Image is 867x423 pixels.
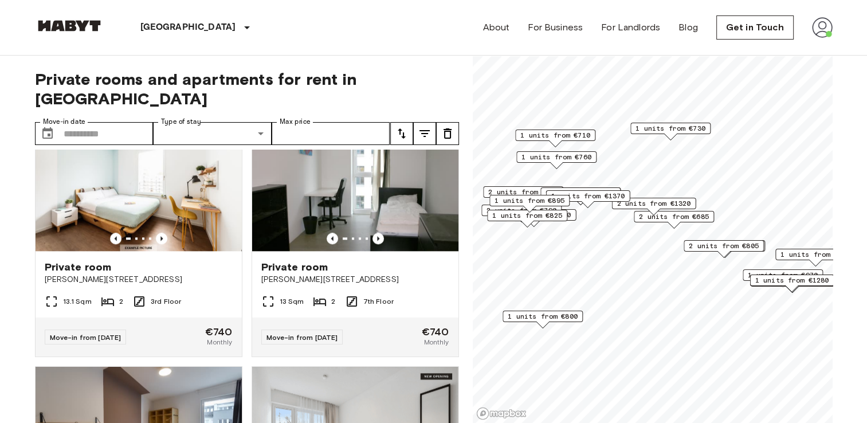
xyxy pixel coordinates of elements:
[45,260,112,274] span: Private room
[423,337,449,347] span: Monthly
[489,195,570,213] div: Map marker
[280,117,311,127] label: Max price
[35,20,104,32] img: Habyt
[476,407,527,420] a: Mapbox logo
[436,122,459,145] button: tune
[35,113,242,357] a: Marketing picture of unit DE-01-09-029-01QPrevious imagePrevious imagePrivate room[PERSON_NAME][S...
[780,249,850,260] span: 1 units from €750
[487,205,556,216] span: 2 units from €790
[372,233,384,244] button: Previous image
[630,123,711,140] div: Map marker
[689,241,759,251] span: 2 units from €805
[252,113,458,251] img: Marketing picture of unit DE-01-302-019-02
[515,130,595,147] div: Map marker
[36,113,242,251] img: Marketing picture of unit DE-01-09-029-01Q
[639,211,709,222] span: 2 units from €685
[516,151,597,169] div: Map marker
[685,240,765,258] div: Map marker
[492,210,562,221] span: 1 units from €825
[413,122,436,145] button: tune
[266,333,338,342] span: Move-in from [DATE]
[497,210,571,220] span: 1 units from €1200
[684,240,764,258] div: Map marker
[495,195,564,206] span: 1 units from €895
[161,117,201,127] label: Type of stay
[261,274,449,285] span: [PERSON_NAME][STREET_ADDRESS]
[205,327,233,337] span: €740
[63,296,92,307] span: 13.1 Sqm
[422,327,449,337] span: €740
[503,311,583,328] div: Map marker
[363,296,394,307] span: 7th Floor
[151,296,181,307] span: 3rd Floor
[45,274,233,285] span: [PERSON_NAME][STREET_ADDRESS]
[743,269,823,287] div: Map marker
[748,270,818,280] span: 1 units from €970
[331,296,335,307] span: 2
[492,209,576,227] div: Map marker
[540,187,621,205] div: Map marker
[110,233,121,244] button: Previous image
[481,205,562,222] div: Map marker
[36,122,59,145] button: Choose date
[50,333,121,342] span: Move-in from [DATE]
[755,275,829,285] span: 1 units from €1280
[521,152,591,162] span: 1 units from €760
[140,21,236,34] p: [GEOGRAPHIC_DATA]
[716,15,794,40] a: Get in Touch
[261,260,328,274] span: Private room
[487,210,567,228] div: Map marker
[635,123,705,134] span: 1 units from €730
[390,122,413,145] button: tune
[520,130,590,140] span: 1 units from €710
[119,296,123,307] span: 2
[812,17,833,38] img: avatar
[327,233,338,244] button: Previous image
[546,188,615,198] span: 2 units from €715
[634,211,714,229] div: Map marker
[483,21,510,34] a: About
[43,117,85,127] label: Move-in date
[678,21,698,34] a: Blog
[508,311,578,322] span: 1 units from €800
[280,296,304,307] span: 13 Sqm
[207,337,232,347] span: Monthly
[611,198,696,216] div: Map marker
[528,21,583,34] a: For Business
[750,275,834,292] div: Map marker
[617,198,691,209] span: 2 units from €1320
[156,233,167,244] button: Previous image
[252,113,459,357] a: Marketing picture of unit DE-01-302-019-02Previous imagePrevious imagePrivate room[PERSON_NAME][S...
[601,21,660,34] a: For Landlords
[775,249,856,267] div: Map marker
[551,191,625,201] span: 1 units from €1370
[483,186,563,204] div: Map marker
[488,187,558,197] span: 2 units from €695
[546,190,630,208] div: Map marker
[35,69,459,108] span: Private rooms and apartments for rent in [GEOGRAPHIC_DATA]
